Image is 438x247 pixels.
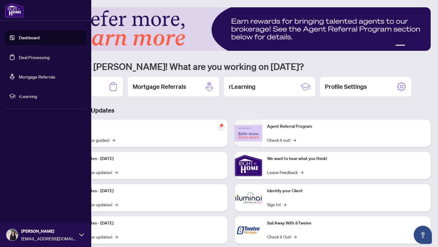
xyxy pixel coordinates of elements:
img: logo [5,3,24,18]
span: → [294,233,297,240]
a: Sign In!→ [267,201,286,208]
button: 1 [395,45,405,47]
p: Platform Updates - [DATE] [64,188,223,194]
button: Open asap [414,226,432,244]
span: pushpin [218,122,225,129]
p: Self-Help [64,123,223,130]
p: Platform Updates - [DATE] [64,155,223,162]
p: Identify your Client [267,188,426,194]
p: Sail Away With 8Twelve [267,220,426,227]
span: → [300,169,303,176]
button: 4 [417,45,420,47]
button: 2 [408,45,410,47]
span: → [293,137,296,143]
img: Slide 0 [32,7,431,51]
a: Leave Feedback→ [267,169,303,176]
button: 3 [412,45,415,47]
img: Sail Away With 8Twelve [235,216,262,244]
span: → [115,233,118,240]
span: → [283,201,286,208]
h2: Profile Settings [325,82,367,91]
p: We want to hear what you think! [267,155,426,162]
span: → [115,201,118,208]
img: We want to hear what you think! [235,152,262,179]
a: Check it Out!→ [267,233,297,240]
span: → [112,137,115,143]
span: [PERSON_NAME] [21,228,76,235]
a: Dashboard [19,35,40,40]
img: Profile Icon [6,229,18,241]
a: Mortgage Referrals [19,74,55,79]
span: rLearning [19,93,82,99]
h2: Mortgage Referrals [133,82,186,91]
a: Deal Processing [19,54,50,60]
img: Agent Referral Program [235,125,262,142]
p: Platform Updates - [DATE] [64,220,223,227]
img: Identify your Client [235,184,262,211]
a: Check it out!→ [267,137,296,143]
span: → [115,169,118,176]
p: Agent Referral Program [267,123,426,130]
h3: Brokerage & Industry Updates [32,106,431,115]
button: 5 [422,45,425,47]
span: [EMAIL_ADDRESS][DOMAIN_NAME] [21,235,76,242]
h2: rLearning [229,82,255,91]
h1: Welcome back [PERSON_NAME]! What are you working on [DATE]? [32,61,431,72]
